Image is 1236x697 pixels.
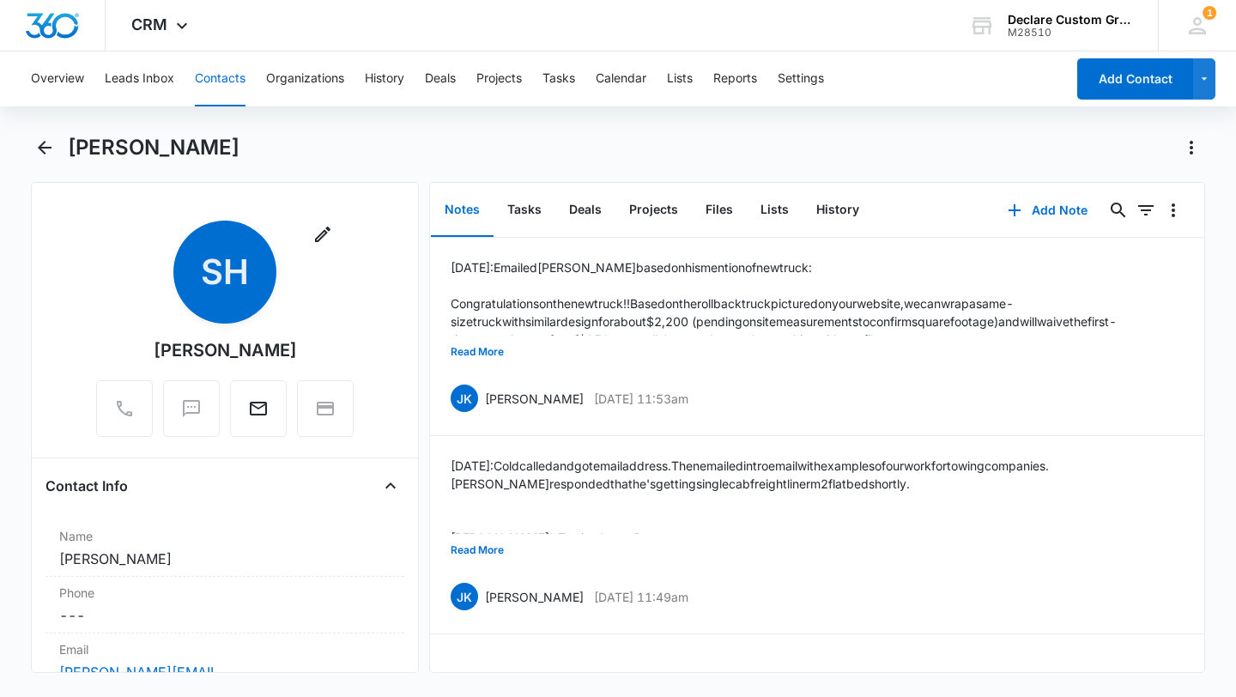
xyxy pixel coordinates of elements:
[59,662,231,682] a: [PERSON_NAME][EMAIL_ADDRESS][DOMAIN_NAME]
[594,390,688,408] p: [DATE] 11:53am
[692,184,747,237] button: Files
[59,527,391,545] label: Name
[31,134,58,161] button: Back
[451,336,504,368] button: Read More
[195,52,245,106] button: Contacts
[451,258,1191,276] p: [DATE]: Emailed [PERSON_NAME] based on his mention of new truck:
[596,52,646,106] button: Calendar
[713,52,757,106] button: Reports
[747,184,803,237] button: Lists
[485,588,584,606] p: [PERSON_NAME]
[555,184,615,237] button: Deals
[615,184,692,237] button: Projects
[105,52,174,106] button: Leads Inbox
[1008,13,1133,27] div: account name
[1008,27,1133,39] div: account id
[991,190,1105,231] button: Add Note
[365,52,404,106] button: History
[451,294,1191,348] p: Congratulations on the new truck!! Based on the rollback truck pictured on your website, we can w...
[1132,197,1160,224] button: Filters
[230,407,287,421] a: Email
[803,184,873,237] button: History
[266,52,344,106] button: Organizations
[431,184,494,237] button: Notes
[45,577,404,633] div: Phone---
[542,52,575,106] button: Tasks
[1160,197,1187,224] button: Overflow Menu
[494,184,555,237] button: Tasks
[451,385,478,412] span: JK
[45,476,128,496] h4: Contact Info
[173,221,276,324] span: SH
[476,52,522,106] button: Projects
[59,549,391,569] dd: [PERSON_NAME]
[1203,6,1216,20] div: notifications count
[45,633,404,690] div: Email[PERSON_NAME][EMAIL_ADDRESS][DOMAIN_NAME]
[594,588,688,606] p: [DATE] 11:49am
[451,583,478,610] span: JK
[45,520,404,577] div: Name[PERSON_NAME]
[59,605,391,626] dd: ---
[451,457,1184,493] p: [DATE]: Cold called and got email address. Then emailed intro email with examples of our work for...
[68,135,239,161] h1: [PERSON_NAME]
[667,52,693,106] button: Lists
[1203,6,1216,20] span: 1
[451,529,1184,547] p: [PERSON_NAME]'s Towing &amp; Recovery
[425,52,456,106] button: Deals
[230,380,287,437] button: Email
[778,52,824,106] button: Settings
[377,472,404,500] button: Close
[59,584,391,602] label: Phone
[31,52,84,106] button: Overview
[59,640,391,658] label: Email
[131,15,167,33] span: CRM
[1178,134,1205,161] button: Actions
[1105,197,1132,224] button: Search...
[154,337,297,363] div: [PERSON_NAME]
[1077,58,1193,100] button: Add Contact
[485,390,584,408] p: [PERSON_NAME]
[451,534,504,567] button: Read More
